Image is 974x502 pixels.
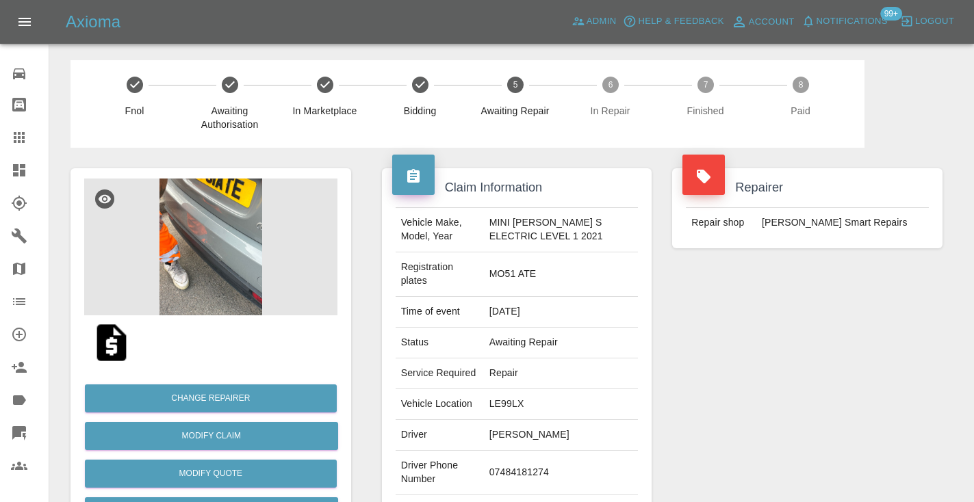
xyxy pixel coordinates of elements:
td: [PERSON_NAME] Smart Repairs [756,208,929,238]
td: Status [396,328,484,358]
td: Driver [396,420,484,451]
span: Finished [663,104,747,118]
button: Notifications [798,11,891,32]
span: Awaiting Authorisation [188,104,272,131]
button: Modify Quote [85,460,337,488]
span: In Repair [568,104,652,118]
h4: Claim Information [392,179,642,197]
td: Vehicle Make, Model, Year [396,208,484,252]
text: 7 [703,80,708,90]
td: Repair [484,358,639,389]
td: MO51 ATE [484,252,639,297]
span: Admin [587,14,617,29]
td: LE99LX [484,389,639,420]
text: 6 [608,80,613,90]
a: Admin [568,11,620,32]
img: qt_1S2VT4A4aDea5wMjILQaYKNJ [90,321,133,365]
td: 07484181274 [484,451,639,495]
h5: Axioma [66,11,120,33]
td: [PERSON_NAME] [484,420,639,451]
span: Fnol [92,104,177,118]
img: 03711ac5-d162-4dd6-8948-63c7f524f779 [84,179,337,315]
td: Service Required [396,358,484,389]
span: Bidding [378,104,462,118]
span: 99+ [880,7,902,21]
td: [DATE] [484,297,639,328]
span: Awaiting Repair [473,104,557,118]
span: Help & Feedback [638,14,723,29]
span: Logout [915,14,954,29]
td: Repair shop [686,208,756,238]
button: Change Repairer [85,384,337,412]
button: Help & Feedback [619,11,727,32]
text: 8 [798,80,803,90]
a: Modify Claim [85,422,338,450]
span: Paid [758,104,843,118]
td: MINI [PERSON_NAME] S ELECTRIC LEVEL 1 2021 [484,208,639,252]
td: Vehicle Location [396,389,484,420]
span: In Marketplace [283,104,367,118]
button: Open drawer [8,5,41,38]
td: Awaiting Repair [484,328,639,358]
td: Driver Phone Number [396,451,484,495]
td: Registration plates [396,252,484,297]
h4: Repairer [682,179,932,197]
td: Time of event [396,297,484,328]
span: Account [749,14,795,30]
a: Account [728,11,798,33]
text: 5 [513,80,517,90]
span: Notifications [817,14,888,29]
button: Logout [897,11,958,32]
